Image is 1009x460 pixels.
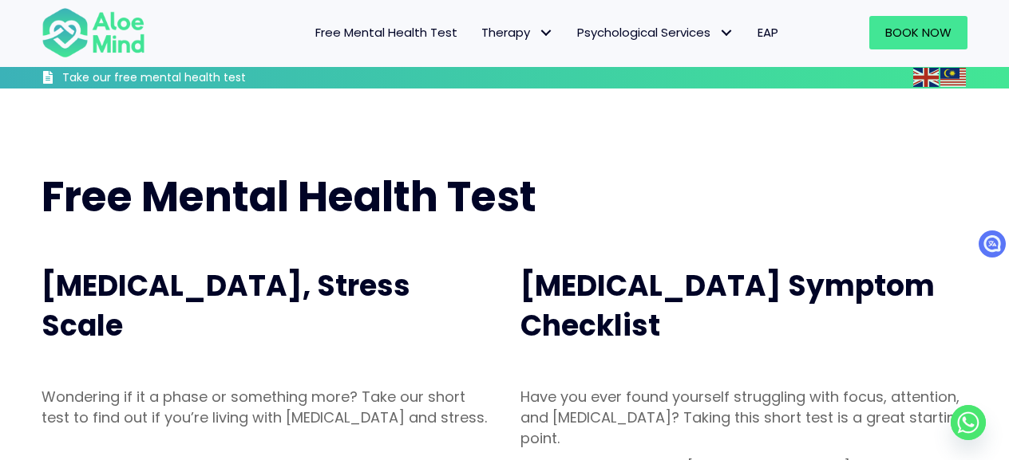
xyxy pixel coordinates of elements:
[940,68,966,87] img: ms
[758,24,778,41] span: EAP
[951,405,986,440] a: Whatsapp
[746,16,790,49] a: EAP
[534,22,557,45] span: Therapy: submenu
[42,6,145,59] img: Aloe mind Logo
[714,22,738,45] span: Psychological Services: submenu
[913,68,940,86] a: English
[885,24,952,41] span: Book Now
[481,24,553,41] span: Therapy
[520,387,967,449] p: Have you ever found yourself struggling with focus, attention, and [MEDICAL_DATA]? Taking this sh...
[303,16,469,49] a: Free Mental Health Test
[565,16,746,49] a: Psychological ServicesPsychological Services: submenu
[869,16,967,49] a: Book Now
[166,16,790,49] nav: Menu
[520,265,935,346] span: [MEDICAL_DATA] Symptom Checklist
[42,265,410,346] span: [MEDICAL_DATA], Stress Scale
[577,24,734,41] span: Psychological Services
[42,167,536,226] span: Free Mental Health Test
[42,70,331,88] a: Take our free mental health test
[62,70,331,86] h3: Take our free mental health test
[913,68,939,87] img: en
[42,387,489,428] p: Wondering if it a phase or something more? Take our short test to find out if you’re living with ...
[315,24,457,41] span: Free Mental Health Test
[940,68,967,86] a: Malay
[469,16,565,49] a: TherapyTherapy: submenu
